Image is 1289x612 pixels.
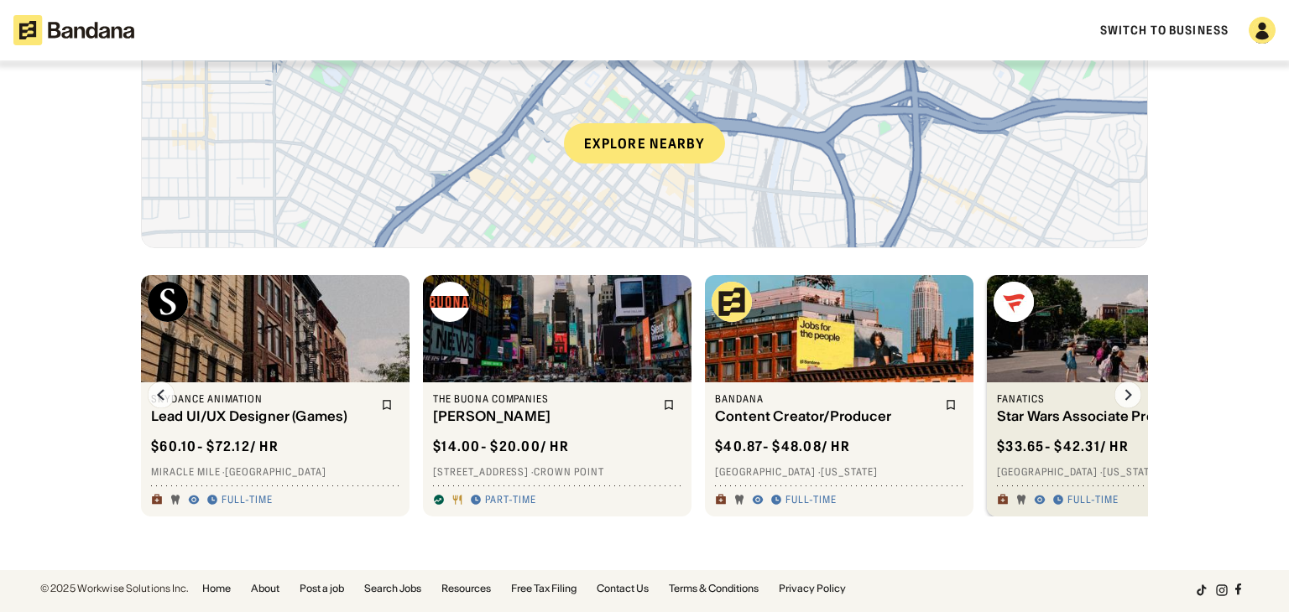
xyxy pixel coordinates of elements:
div: Miracle Mile · [GEOGRAPHIC_DATA] [151,465,399,479]
a: Skydance Animation logoSkydance AnimationLead UI/UX Designer (Games)$60.10- $72.12/ hrMiracle Mil... [141,275,410,516]
div: $ 60.10 - $72.12 / hr [151,438,279,455]
div: Fanatics [997,392,1217,406]
a: Post a job [300,583,344,594]
a: About [251,583,279,594]
div: $ 33.65 - $42.31 / hr [997,438,1129,455]
img: Bandana logo [712,282,752,322]
a: Bandana logoBandanaContent Creator/Producer$40.87- $48.08/ hr[GEOGRAPHIC_DATA] ·[US_STATE]Full-time [705,275,973,516]
div: [GEOGRAPHIC_DATA] · [US_STATE] [715,465,963,479]
img: Skydance Animation logo [148,282,188,322]
div: The Buona Companies [433,392,653,406]
div: [STREET_ADDRESS] · Crown Point [433,465,681,479]
img: Bandana logotype [13,15,134,45]
a: Home [202,583,231,594]
a: Privacy Policy [779,583,846,594]
div: $ 14.00 - $20.00 / hr [433,438,569,455]
div: Full-time [785,493,837,506]
div: Star Wars Associate Producer [997,408,1217,424]
div: [GEOGRAPHIC_DATA] · [US_STATE] [997,465,1245,479]
div: [PERSON_NAME] [433,408,653,424]
div: Bandana [715,392,935,406]
a: Resources [441,583,491,594]
a: Free Tax Filing [511,583,577,594]
div: Full-time [1067,493,1119,506]
a: Terms & Conditions [669,583,759,594]
div: Lead UI/UX Designer (Games) [151,408,371,424]
img: Fanatics logo [994,282,1034,322]
a: Search Jobs [364,583,421,594]
div: Part-time [485,493,536,506]
div: $ 40.87 - $48.08 / hr [715,438,850,455]
div: © 2025 Workwise Solutions Inc. [40,583,189,594]
a: Contact Us [597,583,649,594]
img: Right Arrow [1114,381,1141,408]
div: Content Creator/Producer [715,408,935,424]
a: The Buona Companies logoThe Buona Companies[PERSON_NAME]$14.00- $20.00/ hr[STREET_ADDRESS] ·Crown... [423,275,691,516]
div: Full-time [222,493,273,506]
div: Explore nearby [564,123,725,163]
a: Explore nearby [142,39,1147,247]
img: Left Arrow [148,381,175,408]
img: The Buona Companies logo [430,282,470,322]
a: Switch to Business [1100,23,1229,38]
a: Fanatics logoFanaticsStar Wars Associate Producer$33.65- $42.31/ hr[GEOGRAPHIC_DATA] ·[US_STATE]F... [987,275,1255,516]
div: Skydance Animation [151,392,371,406]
